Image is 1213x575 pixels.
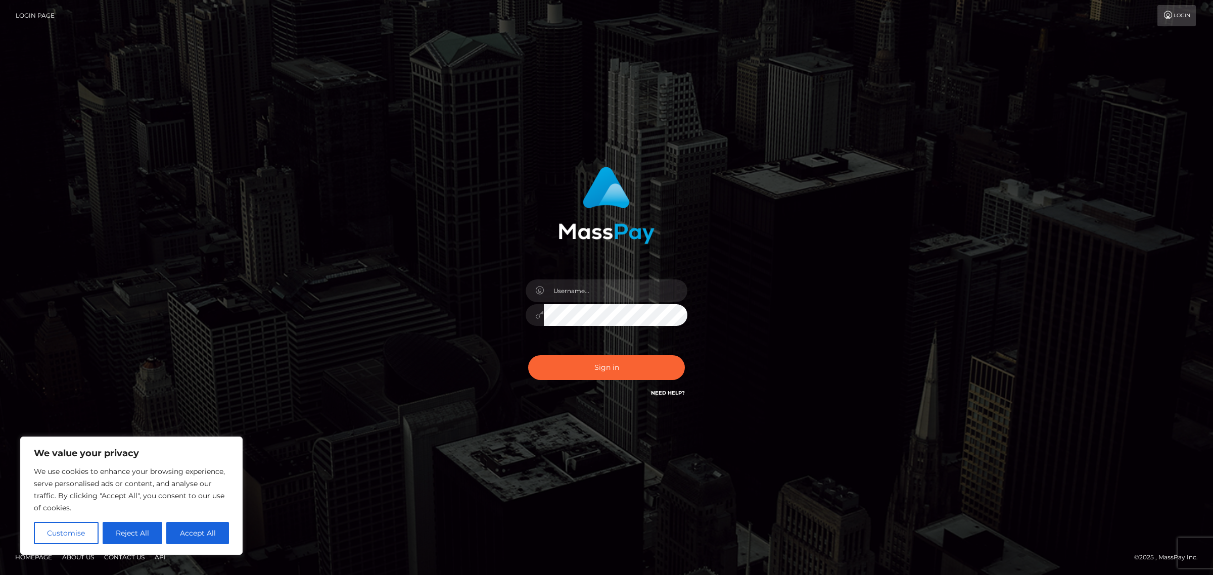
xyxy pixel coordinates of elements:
[34,522,99,544] button: Customise
[20,437,243,555] div: We value your privacy
[100,549,149,565] a: Contact Us
[166,522,229,544] button: Accept All
[528,355,685,380] button: Sign in
[58,549,98,565] a: About Us
[558,167,655,244] img: MassPay Login
[34,447,229,459] p: We value your privacy
[34,465,229,514] p: We use cookies to enhance your browsing experience, serve personalised ads or content, and analys...
[544,279,687,302] input: Username...
[1134,552,1205,563] div: © 2025 , MassPay Inc.
[651,390,685,396] a: Need Help?
[1157,5,1196,26] a: Login
[11,549,56,565] a: Homepage
[16,5,55,26] a: Login Page
[103,522,163,544] button: Reject All
[151,549,170,565] a: API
